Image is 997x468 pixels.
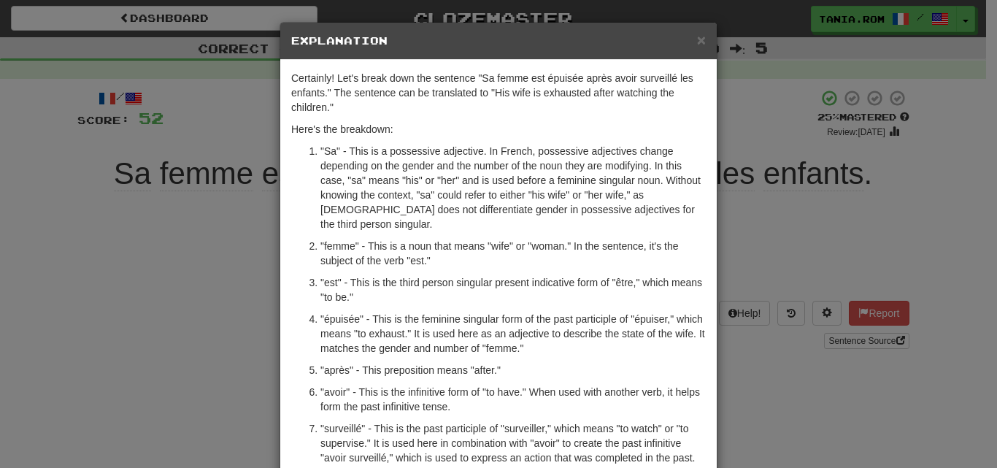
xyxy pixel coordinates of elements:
[320,144,706,231] p: "Sa" - This is a possessive adjective. In French, possessive adjectives change depending on the g...
[697,31,706,48] span: ×
[320,421,706,465] p: "surveillé" - This is the past participle of "surveiller," which means "to watch" or "to supervis...
[320,363,706,377] p: "après" - This preposition means "after."
[291,34,706,48] h5: Explanation
[320,385,706,414] p: "avoir" - This is the infinitive form of "to have." When used with another verb, it helps form th...
[291,122,706,137] p: Here's the breakdown:
[320,275,706,304] p: "est" - This is the third person singular present indicative form of "être," which means "to be."
[697,32,706,47] button: Close
[291,71,706,115] p: Certainly! Let's break down the sentence "Sa femme est épuisée après avoir surveillé les enfants....
[320,312,706,356] p: "épuisée" - This is the feminine singular form of the past participle of "épuiser," which means "...
[320,239,706,268] p: "femme" - This is a noun that means "wife" or "woman." In the sentence, it's the subject of the v...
